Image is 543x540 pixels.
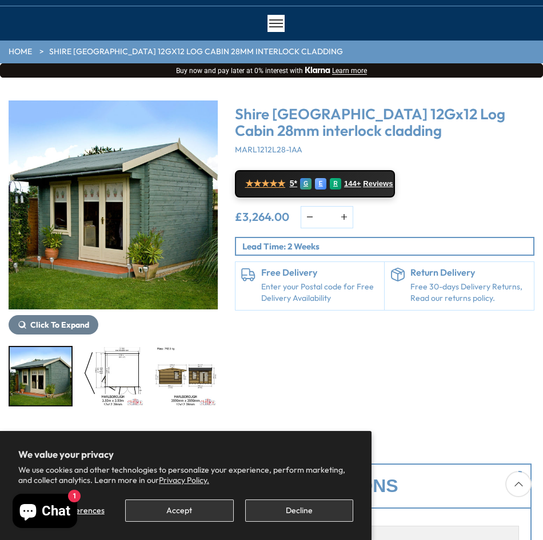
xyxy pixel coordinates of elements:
[9,315,98,335] button: Click To Expand
[245,499,353,522] button: Decline
[410,268,528,278] h6: Return Delivery
[242,240,533,252] p: Lead Time: 2 Weeks
[9,346,73,406] div: 1 / 18
[300,178,312,190] div: G
[9,494,81,531] inbox-online-store-chat: Shopify online store chat
[235,106,534,139] h3: Shire [GEOGRAPHIC_DATA] 12Gx12 Log Cabin 28mm interlock cladding
[410,281,528,304] p: Free 30-days Delivery Returns, Read our returns policy.
[261,268,379,278] h6: Free Delivery
[49,46,343,58] a: Shire [GEOGRAPHIC_DATA] 12Gx12 Log Cabin 28mm interlock cladding
[82,347,144,405] img: 12x12MarlboroughOPTFLOORPLANMFT28mmTEMP_5a83137f-d55f-493c-9331-6cd515c54ccf_200x200.jpg
[235,144,302,155] span: MARL1212L28-1AA
[155,347,217,405] img: 12x12MarlboroughOPTELEVATIONSMMFT28mmTEMP_a041115d-193e-4c00-ba7d-347e4517689d_200x200.jpg
[10,347,71,405] img: Marlborough_7_77ba1181-c18a-42db-b353-ae209a9c9980_200x200.jpg
[261,281,379,304] a: Enter your Postal code for Free Delivery Availability
[18,449,353,460] h2: We value your privacy
[125,499,233,522] button: Accept
[81,346,145,406] div: 2 / 18
[363,179,393,188] span: Reviews
[344,179,361,188] span: 144+
[235,170,395,198] a: ★★★★★ 5* G E R 144+ Reviews
[18,465,353,485] p: We use cookies and other technologies to personalize your experience, perform marketing, and coll...
[159,475,209,485] a: Privacy Policy.
[154,346,218,406] div: 3 / 18
[315,178,326,190] div: E
[330,178,341,190] div: R
[9,46,32,58] a: HOME
[235,211,289,223] ins: £3,264.00
[30,320,89,330] span: Click To Expand
[9,100,218,309] img: Shire Marlborough 12Gx12 Log Cabin 28mm interlock cladding - Best Shed
[9,100,218,335] div: 1 / 18
[245,178,285,189] span: ★★★★★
